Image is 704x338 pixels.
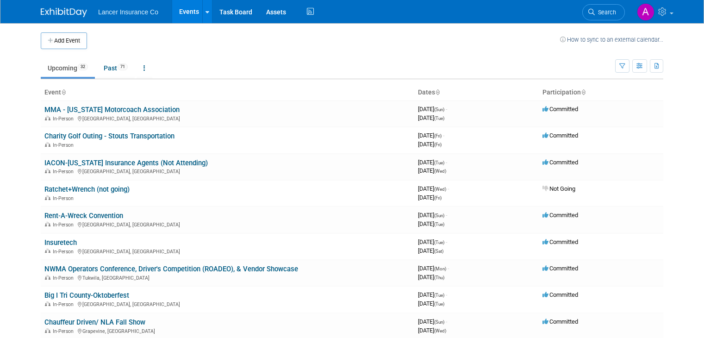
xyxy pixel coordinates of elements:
img: In-Person Event [45,142,50,147]
a: Sort by Start Date [435,88,440,96]
span: (Wed) [434,169,446,174]
a: Rent-A-Wreck Convention [44,212,123,220]
img: In-Person Event [45,222,50,226]
img: Ann Barron [637,3,654,21]
span: (Sat) [434,249,443,254]
a: Big I Tri County-Oktoberfest [44,291,129,300]
a: Sort by Participation Type [581,88,586,96]
span: [DATE] [418,114,444,121]
a: Sort by Event Name [61,88,66,96]
th: Event [41,85,414,100]
span: In-Person [53,222,76,228]
span: (Tue) [434,240,444,245]
span: - [448,185,449,192]
span: In-Person [53,249,76,255]
a: Charity Golf Outing - Stouts Transportation [44,132,174,140]
span: In-Person [53,195,76,201]
span: Search [595,9,616,16]
span: [DATE] [418,300,444,307]
img: In-Person Event [45,249,50,253]
button: Add Event [41,32,87,49]
div: Tukwila, [GEOGRAPHIC_DATA] [44,274,411,281]
span: (Fri) [434,142,442,147]
span: In-Person [53,142,76,148]
a: How to sync to an external calendar... [560,36,663,43]
img: In-Person Event [45,275,50,280]
span: [DATE] [418,220,444,227]
span: [DATE] [418,132,444,139]
div: [GEOGRAPHIC_DATA], [GEOGRAPHIC_DATA] [44,167,411,175]
a: Upcoming32 [41,59,95,77]
span: (Tue) [434,301,444,307]
span: (Fri) [434,133,442,138]
a: NWMA Operators Conference, Driver's Competition (ROADEO), & Vendor Showcase [44,265,298,273]
span: In-Person [53,301,76,307]
div: [GEOGRAPHIC_DATA], [GEOGRAPHIC_DATA] [44,220,411,228]
img: In-Person Event [45,169,50,173]
span: [DATE] [418,238,447,245]
span: Committed [542,212,578,219]
span: [DATE] [418,318,447,325]
span: - [446,212,447,219]
img: In-Person Event [45,301,50,306]
span: (Wed) [434,328,446,333]
span: [DATE] [418,327,446,334]
span: Committed [542,106,578,113]
span: Committed [542,159,578,166]
span: (Sun) [434,213,444,218]
span: (Tue) [434,160,444,165]
span: [DATE] [418,247,443,254]
span: In-Person [53,275,76,281]
span: [DATE] [418,274,444,281]
img: In-Person Event [45,116,50,120]
span: [DATE] [418,185,449,192]
span: - [448,265,449,272]
span: Committed [542,132,578,139]
a: Ratchet+Wrench (not going) [44,185,130,194]
span: [DATE] [418,141,442,148]
span: (Sun) [434,107,444,112]
span: In-Person [53,169,76,175]
a: Past71 [97,59,135,77]
span: (Mon) [434,266,446,271]
span: - [446,159,447,166]
div: [GEOGRAPHIC_DATA], [GEOGRAPHIC_DATA] [44,247,411,255]
span: (Thu) [434,275,444,280]
div: [GEOGRAPHIC_DATA], [GEOGRAPHIC_DATA] [44,114,411,122]
th: Dates [414,85,539,100]
a: Search [582,4,625,20]
span: Lancer Insurance Co [98,8,158,16]
span: (Tue) [434,222,444,227]
span: [DATE] [418,194,442,201]
span: [DATE] [418,159,447,166]
span: - [446,238,447,245]
span: (Wed) [434,187,446,192]
a: MMA - [US_STATE] Motorcoach Association [44,106,180,114]
span: In-Person [53,116,76,122]
span: Committed [542,318,578,325]
div: [GEOGRAPHIC_DATA], [GEOGRAPHIC_DATA] [44,300,411,307]
span: 32 [78,63,88,70]
span: [DATE] [418,106,447,113]
span: [DATE] [418,212,447,219]
img: In-Person Event [45,195,50,200]
th: Participation [539,85,663,100]
span: (Tue) [434,116,444,121]
span: Committed [542,291,578,298]
a: Insuretech [44,238,77,247]
img: ExhibitDay [41,8,87,17]
span: [DATE] [418,167,446,174]
span: [DATE] [418,265,449,272]
a: IACON-[US_STATE] Insurance Agents (Not Attending) [44,159,208,167]
span: Committed [542,265,578,272]
span: 71 [118,63,128,70]
img: In-Person Event [45,328,50,333]
span: - [446,106,447,113]
span: (Tue) [434,293,444,298]
span: - [446,291,447,298]
div: Grapevine, [GEOGRAPHIC_DATA] [44,327,411,334]
span: Committed [542,238,578,245]
span: - [446,318,447,325]
span: - [443,132,444,139]
span: (Fri) [434,195,442,200]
